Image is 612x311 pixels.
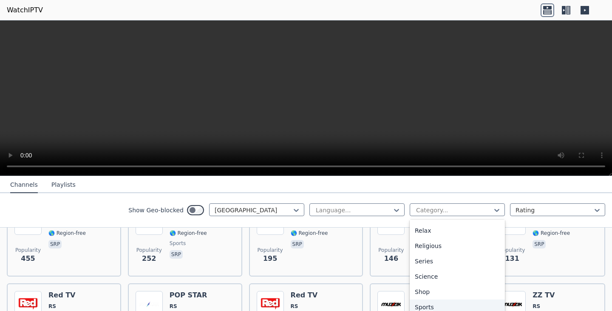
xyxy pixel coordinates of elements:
[410,284,505,300] div: Shop
[7,5,43,15] a: WatchIPTV
[410,269,505,284] div: Science
[410,223,505,238] div: Relax
[48,303,56,310] span: RS
[128,206,184,214] label: Show Geo-blocked
[410,238,505,254] div: Religious
[533,230,570,237] span: 🌎 Region-free
[505,254,519,264] span: 131
[48,240,62,248] p: srp
[533,291,570,300] h6: ZZ TV
[136,247,162,254] span: Popularity
[170,291,207,300] h6: POP STAR
[384,254,398,264] span: 146
[291,303,298,310] span: RS
[263,254,277,264] span: 195
[258,247,283,254] span: Popularity
[142,254,156,264] span: 252
[291,230,328,237] span: 🌎 Region-free
[170,250,183,259] p: srp
[533,240,546,248] p: srp
[10,177,38,193] button: Channels
[291,240,304,248] p: srp
[533,303,540,310] span: RS
[48,291,86,300] h6: Red TV
[170,230,207,237] span: 🌎 Region-free
[15,247,41,254] span: Popularity
[170,303,177,310] span: RS
[48,230,86,237] span: 🌎 Region-free
[21,254,35,264] span: 455
[499,247,525,254] span: Popularity
[378,247,404,254] span: Popularity
[410,254,505,269] div: Series
[291,291,328,300] h6: Red TV
[170,240,186,247] span: sports
[51,177,76,193] button: Playlists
